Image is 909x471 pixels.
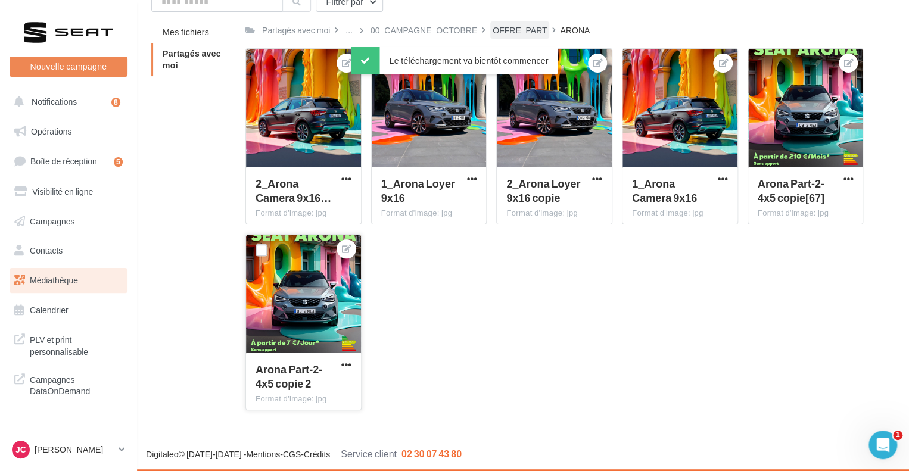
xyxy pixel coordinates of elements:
[30,245,63,255] span: Contacts
[31,126,71,136] span: Opérations
[632,208,728,219] div: Format d'image: jpg
[560,24,590,36] div: ARONA
[30,305,69,315] span: Calendrier
[343,22,355,39] div: ...
[7,327,130,362] a: PLV et print personnalisable
[7,367,130,402] a: Campagnes DataOnDemand
[10,438,127,461] a: JC [PERSON_NAME]
[7,209,130,234] a: Campagnes
[493,24,547,36] div: OFFRE_PART
[506,177,580,204] span: 2_Arona Loyer 9x16 copie
[304,449,330,459] a: Crédits
[262,24,330,36] div: Partagés avec moi
[7,179,130,204] a: Visibilité en ligne
[146,449,178,459] a: Digitaleo
[256,394,351,404] div: Format d'image: jpg
[30,156,97,166] span: Boîte de réception
[893,431,902,440] span: 1
[256,177,331,204] span: 2_Arona Camera 9x16 copie
[10,57,127,77] button: Nouvelle campagne
[30,332,123,357] span: PLV et print personnalisable
[381,208,477,219] div: Format d'image: jpg
[146,449,462,459] span: © [DATE]-[DATE] - - -
[35,444,114,456] p: [PERSON_NAME]
[246,449,280,459] a: Mentions
[32,186,93,196] span: Visibilité en ligne
[30,372,123,397] span: Campagnes DataOnDemand
[341,448,397,459] span: Service client
[7,298,130,323] a: Calendrier
[163,48,221,70] span: Partagés avec moi
[163,27,209,37] span: Mes fichiers
[15,444,26,456] span: JC
[868,431,897,459] iframe: Intercom live chat
[632,177,697,204] span: 1_Arona Camera 9x16
[111,98,120,107] div: 8
[114,157,123,167] div: 5
[758,177,824,204] span: Arona Part-2-4x5 copie[67]
[401,448,462,459] span: 02 30 07 43 80
[7,89,125,114] button: Notifications 8
[7,268,130,293] a: Médiathèque
[7,119,130,144] a: Opérations
[283,449,301,459] a: CGS
[7,148,130,174] a: Boîte de réception5
[351,47,558,74] div: Le téléchargement va bientôt commencer
[7,238,130,263] a: Contacts
[256,208,351,219] div: Format d'image: jpg
[256,363,322,390] span: Arona Part-2-4x5 copie 2
[506,208,602,219] div: Format d'image: jpg
[371,24,477,36] div: 00_CAMPAGNE_OCTOBRE
[758,208,854,219] div: Format d'image: jpg
[381,177,455,204] span: 1_Arona Loyer 9x16
[30,275,78,285] span: Médiathèque
[30,216,75,226] span: Campagnes
[32,96,77,107] span: Notifications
